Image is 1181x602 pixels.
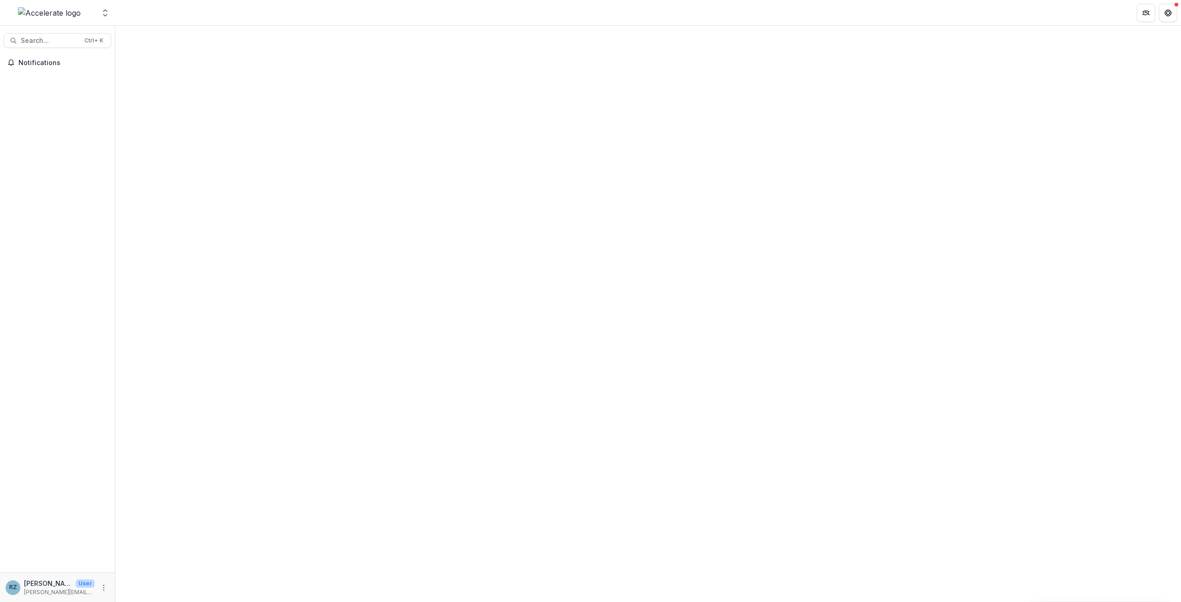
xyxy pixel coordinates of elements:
[21,37,79,45] span: Search...
[4,33,111,48] button: Search...
[4,55,111,70] button: Notifications
[24,588,95,596] p: [PERSON_NAME][EMAIL_ADDRESS][DOMAIN_NAME]
[83,36,105,46] div: Ctrl + K
[1159,4,1177,22] button: Get Help
[9,584,17,590] div: Rick Zadd
[76,579,95,588] p: User
[18,7,81,18] img: Accelerate logo
[119,6,158,19] nav: breadcrumb
[18,59,107,67] span: Notifications
[98,582,109,593] button: More
[99,4,112,22] button: Open entity switcher
[24,578,72,588] p: [PERSON_NAME]
[1137,4,1155,22] button: Partners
